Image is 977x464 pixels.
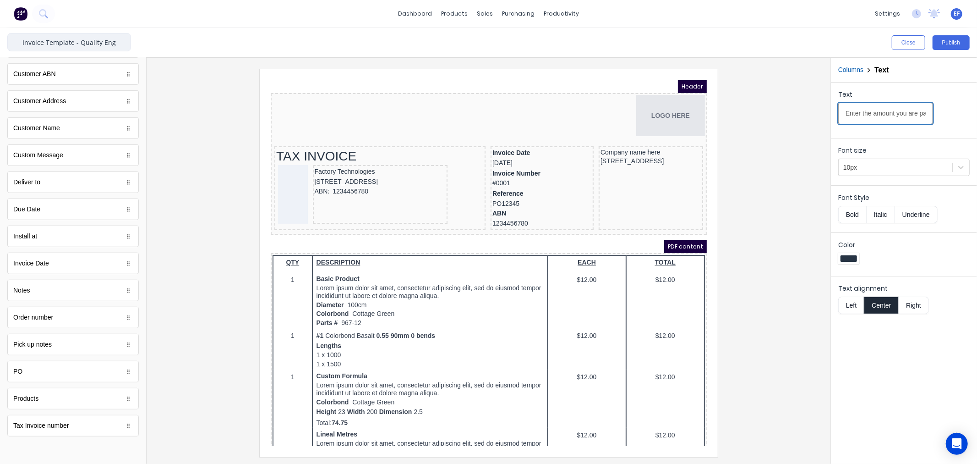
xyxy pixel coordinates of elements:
[330,68,431,76] div: Company name here
[7,171,139,193] div: Deliver to
[13,340,52,349] div: Pick up notes
[222,109,321,128] div: ReferencePO12345
[895,206,938,223] button: Underline
[497,7,539,21] div: purchasing
[7,117,139,139] div: Customer Name
[5,84,213,146] div: Factory Technologies[STREET_ADDRESS]ABN:1234456780
[7,388,139,409] div: Products
[330,76,431,86] div: [STREET_ADDRESS]
[13,204,40,214] div: Due Date
[7,90,139,112] div: Customer Address
[539,7,584,21] div: productivity
[7,334,139,355] div: Pick up notes
[899,297,929,314] button: Right
[946,433,968,455] div: Open Intercom Messenger
[472,7,497,21] div: sales
[933,35,970,50] button: Publish
[13,150,63,160] div: Custom Message
[13,96,66,106] div: Customer Address
[13,123,60,133] div: Customer Name
[393,160,436,173] span: PDF content
[7,199,139,220] div: Due Date
[13,232,37,241] div: Install at
[7,226,139,247] div: Install at
[222,128,321,148] div: ABN1234456780
[13,286,30,295] div: Notes
[870,7,905,21] div: settings
[838,297,864,314] button: Left
[866,206,895,223] button: Italic
[838,103,933,124] input: Text
[7,33,131,51] input: Enter template name here
[2,65,434,153] div: TAX INVOICEFactory Technologies[STREET_ADDRESS]ABN:1234456780Invoice Date[DATE]Invoice Number#000...
[437,7,472,21] div: products
[838,90,933,103] div: Text
[838,240,970,249] label: Color
[7,63,139,85] div: Customer ABN
[7,144,139,166] div: Custom Message
[864,297,899,314] button: Center
[13,394,38,403] div: Products
[222,68,321,88] div: Invoice Date[DATE]
[874,66,889,74] h2: Text
[838,284,970,293] label: Text alignment
[13,367,22,376] div: PO
[13,259,49,268] div: Invoice Date
[954,10,960,18] span: EF
[5,68,213,84] div: TAX INVOICE
[892,35,925,50] button: Close
[13,69,56,79] div: Customer ABN
[44,97,175,107] div: [STREET_ADDRESS]
[838,65,863,75] button: Columns
[222,88,321,109] div: Invoice Number#0001
[7,280,139,301] div: Notes
[7,253,139,274] div: Invoice Date
[14,7,27,21] img: Factory
[44,106,175,116] div: ABN:1234456780
[838,193,970,202] label: Font Style
[838,206,866,223] button: Bold
[7,361,139,382] div: PO
[393,7,437,21] a: dashboard
[44,87,175,97] div: Factory Technologies
[7,307,139,328] div: Order number
[13,421,69,431] div: Tax Invoice number
[2,15,434,56] div: LOGO HERE
[838,146,970,155] label: Font size
[13,177,40,187] div: Deliver to
[13,313,53,322] div: Order number
[7,415,139,436] div: Tax Invoice number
